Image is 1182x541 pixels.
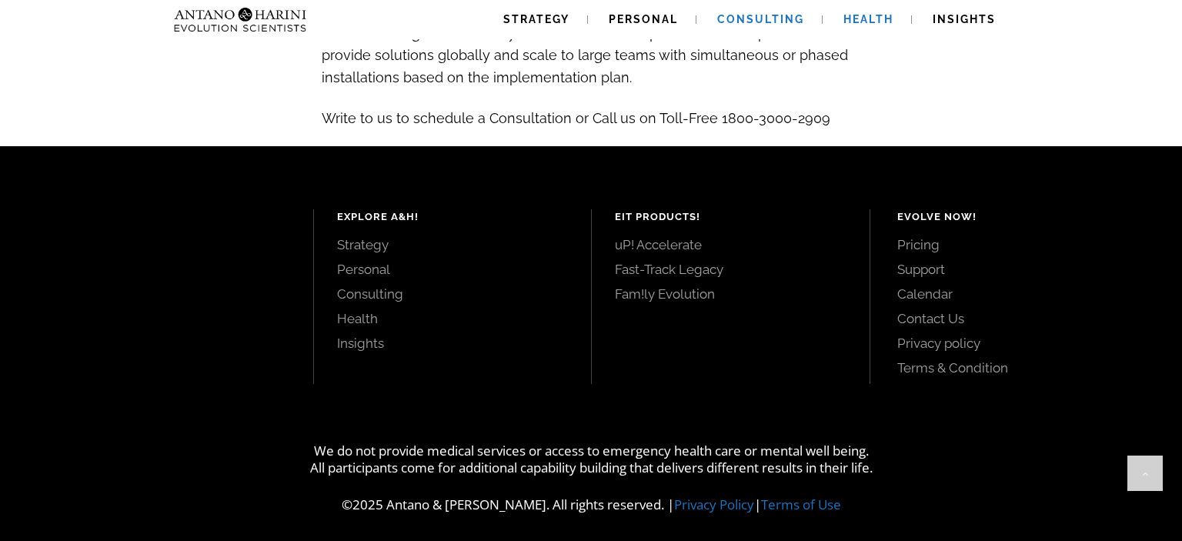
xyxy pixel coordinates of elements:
[337,209,569,225] h4: Explore A&H!
[322,25,850,85] span: We have a large team of very niche consultants, specialists and experts who can provide solutions...
[337,261,569,278] a: Personal
[674,496,754,513] a: Privacy Policy
[897,335,1148,352] a: Privacy policy
[897,209,1148,225] h4: Evolve Now!
[933,13,996,25] span: Insights
[337,286,569,302] a: Consulting
[615,236,846,253] a: uP! Accelerate
[615,261,846,278] a: Fast-Track Legacy
[503,13,569,25] span: Strategy
[717,13,804,25] span: Consulting
[337,236,569,253] a: Strategy
[897,359,1148,376] a: Terms & Condition
[615,286,846,302] a: Fam!ly Evolution
[761,496,841,513] a: Terms of Use
[897,286,1148,302] a: Calendar
[337,310,569,327] a: Health
[897,236,1148,253] a: Pricing
[609,13,678,25] span: Personal
[843,13,893,25] span: Health
[615,209,846,225] h4: EIT Products!
[337,335,569,352] a: Insights
[897,310,1148,327] a: Contact Us
[322,110,830,126] span: Write to us to schedule a Consultation or Call us on Toll-Free 1800-3000-2909
[897,261,1148,278] a: Support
